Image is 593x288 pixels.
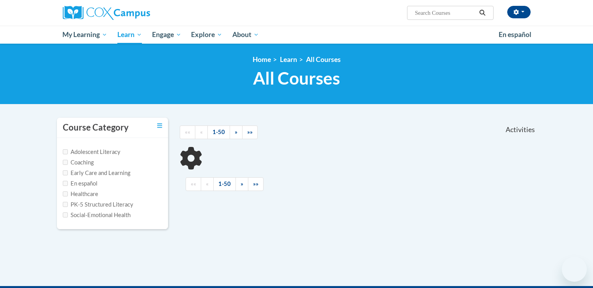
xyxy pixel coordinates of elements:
input: Search Courses [414,8,476,18]
a: Previous [201,177,214,191]
a: Previous [195,125,208,139]
a: Learn [112,26,147,44]
input: Checkbox for Options [63,202,68,207]
a: Home [253,55,271,64]
h3: Course Category [63,122,129,134]
a: All Courses [306,55,341,64]
label: Coaching [63,158,94,167]
span: Engage [152,30,181,39]
span: Explore [191,30,222,39]
span: « [200,129,203,135]
a: About [227,26,264,44]
input: Checkbox for Options [63,212,68,217]
a: Begining [180,125,195,139]
input: Checkbox for Options [63,170,68,175]
a: End [248,177,264,191]
a: Next [230,125,243,139]
a: 1-50 [213,177,236,191]
span: Activities [506,125,535,134]
span: About [232,30,259,39]
label: En español [63,179,97,188]
a: Engage [147,26,186,44]
a: End [242,125,258,139]
a: Learn [280,55,297,64]
a: 1-50 [207,125,230,139]
a: Begining [186,177,201,191]
label: Social-Emotional Health [63,211,131,219]
a: Cox Campus [63,6,211,20]
iframe: Button to launch messaging window [562,257,587,282]
span: « [206,180,209,187]
input: Checkbox for Options [63,181,68,186]
input: Checkbox for Options [63,191,68,196]
button: Account Settings [507,6,531,18]
a: Next [235,177,248,191]
a: My Learning [58,26,113,44]
span: My Learning [62,30,107,39]
a: En español [494,27,536,43]
span: All Courses [253,68,340,88]
a: Explore [186,26,227,44]
span: » [241,180,243,187]
div: Main menu [51,26,542,44]
label: Early Care and Learning [63,169,130,177]
span: «« [185,129,190,135]
a: Toggle collapse [157,122,162,130]
button: Search [476,8,488,18]
span: En español [499,30,531,39]
span: «« [191,180,196,187]
span: »» [247,129,253,135]
span: Learn [117,30,142,39]
input: Checkbox for Options [63,149,68,154]
span: » [235,129,237,135]
img: Cox Campus [63,6,150,20]
label: Adolescent Literacy [63,148,120,156]
span: »» [253,180,258,187]
label: Healthcare [63,190,98,198]
input: Checkbox for Options [63,160,68,165]
label: PK-5 Structured Literacy [63,200,133,209]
